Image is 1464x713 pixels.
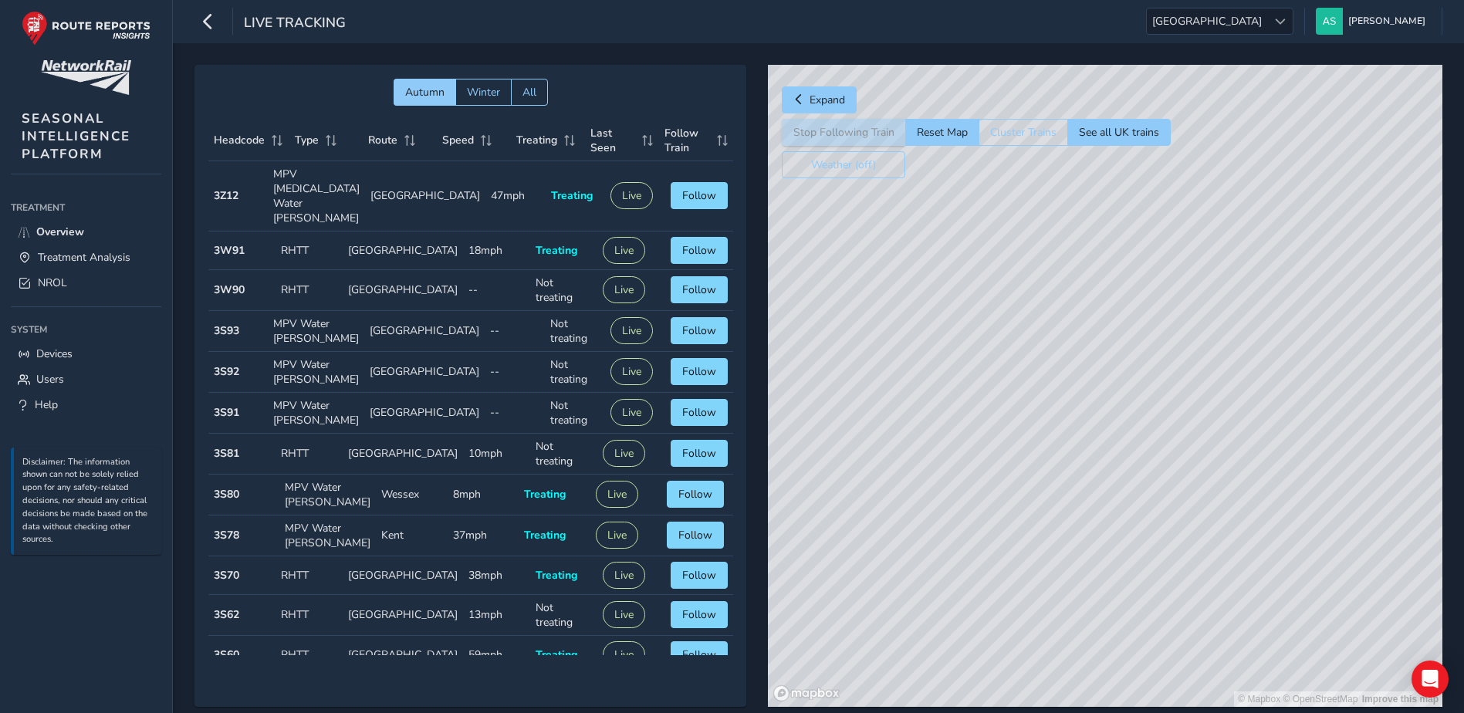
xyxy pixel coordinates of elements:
span: Overview [36,225,84,239]
td: Wessex [376,475,448,515]
p: Disclaimer: The information shown can not be solely relied upon for any safety-related decisions,... [22,456,154,547]
button: Follow [671,601,728,628]
span: Treating [536,568,577,583]
td: Kent [376,515,448,556]
button: Follow [671,276,728,303]
button: Live [596,522,638,549]
strong: 3W90 [214,282,245,297]
span: Follow Train [664,126,712,155]
button: Expand [782,86,857,113]
td: [GEOGRAPHIC_DATA] [365,161,485,231]
td: Not treating [530,434,597,475]
a: Devices [11,341,161,367]
td: MPV Water [PERSON_NAME] [268,352,364,393]
a: Users [11,367,161,392]
span: Type [295,133,319,147]
span: Follow [682,446,716,461]
button: Reset Map [905,119,979,146]
td: [GEOGRAPHIC_DATA] [343,270,463,311]
td: RHTT [276,595,343,636]
span: Route [368,133,397,147]
button: Live [603,641,645,668]
td: [GEOGRAPHIC_DATA] [343,595,463,636]
button: Live [603,276,645,303]
td: Not treating [545,311,605,352]
button: Live [610,317,653,344]
img: diamond-layout [1316,8,1343,35]
button: Follow [671,440,728,467]
span: Treating [551,188,593,203]
button: Live [610,358,653,385]
td: [GEOGRAPHIC_DATA] [343,434,463,475]
span: Treating [516,133,557,147]
td: -- [485,393,545,434]
span: Users [36,372,64,387]
span: SEASONAL INTELLIGENCE PLATFORM [22,110,130,163]
button: Follow [671,237,728,264]
span: [GEOGRAPHIC_DATA] [1147,8,1267,34]
span: Follow [682,647,716,662]
span: Treating [536,647,577,662]
span: Treating [524,487,566,502]
td: 8mph [448,475,519,515]
span: Winter [467,85,500,100]
button: See all UK trains [1067,119,1171,146]
button: Live [603,440,645,467]
td: MPV Water [PERSON_NAME] [279,515,376,556]
td: [GEOGRAPHIC_DATA] [364,393,485,434]
button: Winter [455,79,511,106]
span: Follow [682,405,716,420]
button: Live [596,481,638,508]
strong: 3S60 [214,647,239,662]
td: -- [463,270,530,311]
td: 59mph [463,636,530,674]
td: MPV Water [PERSON_NAME] [279,475,376,515]
td: [GEOGRAPHIC_DATA] [343,636,463,674]
strong: 3S78 [214,528,239,542]
div: Open Intercom Messenger [1412,661,1449,698]
strong: 3W91 [214,243,245,258]
button: Weather (off) [782,151,905,178]
td: MPV Water [PERSON_NAME] [268,393,364,434]
button: Live [603,237,645,264]
span: Follow [682,188,716,203]
button: Autumn [394,79,455,106]
span: Follow [678,528,712,542]
a: Help [11,392,161,417]
strong: 3S62 [214,607,239,622]
strong: 3S81 [214,446,239,461]
span: Live Tracking [244,13,346,35]
button: Follow [671,562,728,589]
span: Treating [524,528,566,542]
button: Cluster Trains [979,119,1067,146]
td: -- [485,352,545,393]
span: Follow [682,323,716,338]
td: RHTT [276,270,343,311]
td: Not treating [545,393,605,434]
span: All [522,85,536,100]
span: Help [35,397,58,412]
button: Live [603,562,645,589]
td: 10mph [463,434,530,475]
span: Follow [682,282,716,297]
button: All [511,79,548,106]
span: Treating [536,243,577,258]
td: -- [485,311,545,352]
td: RHTT [276,434,343,475]
strong: 3S80 [214,487,239,502]
span: Follow [682,364,716,379]
button: Follow [671,182,728,209]
td: [GEOGRAPHIC_DATA] [364,352,485,393]
button: Follow [671,358,728,385]
button: Follow [671,317,728,344]
span: Follow [682,568,716,583]
button: Live [603,601,645,628]
td: Not treating [530,595,597,636]
a: Overview [11,219,161,245]
td: RHTT [276,556,343,595]
td: RHTT [276,636,343,674]
td: MPV Water [PERSON_NAME] [268,311,364,352]
button: Live [610,399,653,426]
span: Expand [810,93,845,107]
button: Follow [671,399,728,426]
